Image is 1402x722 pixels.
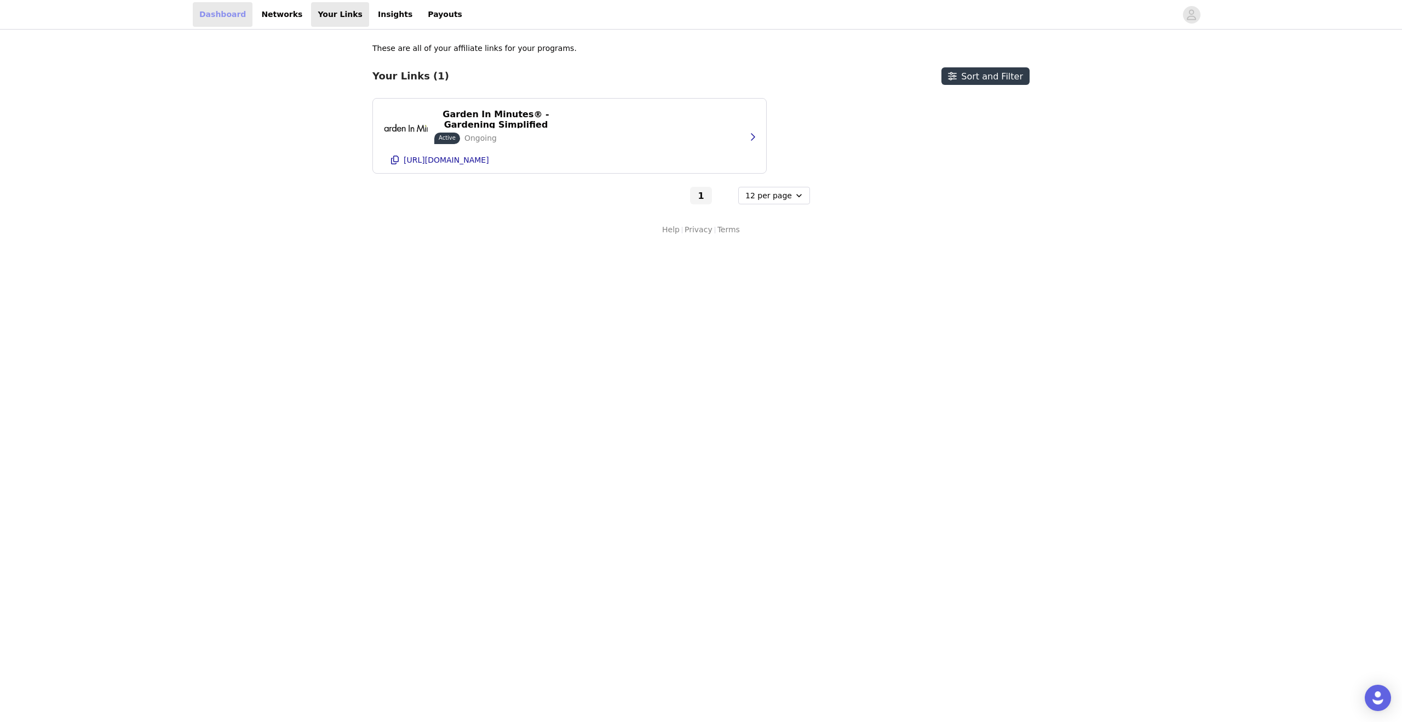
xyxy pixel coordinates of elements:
a: Dashboard [193,2,252,27]
p: [URL][DOMAIN_NAME] [404,156,489,164]
p: Garden In Minutes® - Gardening Simplified [441,109,551,130]
button: Go To Page 1 [690,187,712,204]
p: These are all of your affiliate links for your programs. [372,43,577,54]
a: Payouts [421,2,469,27]
p: Active [439,134,456,142]
button: Garden In Minutes® - Gardening Simplified [434,111,558,128]
button: Sort and Filter [941,67,1030,85]
a: Help [662,224,680,236]
button: [URL][DOMAIN_NAME] [384,151,755,169]
a: Your Links [311,2,369,27]
div: Open Intercom Messenger [1365,685,1391,711]
button: Go to previous page [666,187,688,204]
div: avatar [1186,6,1197,24]
a: Privacy [685,224,713,236]
a: Terms [717,224,740,236]
a: Networks [255,2,309,27]
button: Go to next page [714,187,736,204]
p: Ongoing [464,133,497,144]
img: Garden In Minutes® - Gardening Simplified [384,105,428,149]
h3: Your Links (1) [372,70,449,82]
a: Insights [371,2,419,27]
